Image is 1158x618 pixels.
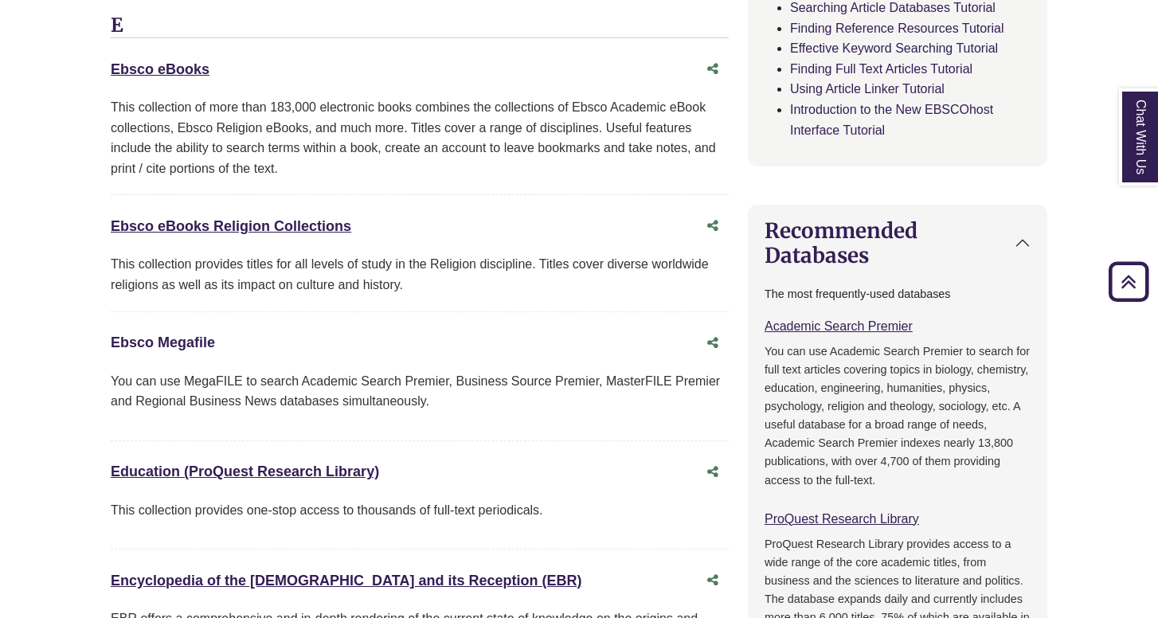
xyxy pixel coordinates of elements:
[111,500,729,521] p: This collection provides one-stop access to thousands of full-text periodicals.
[765,285,1031,303] p: The most frequently-used databases
[765,512,919,526] a: ProQuest Research Library
[697,565,729,596] button: Share this database
[111,97,729,178] div: This collection of more than 183,000 electronic books combines the collections of Ebsco Academic ...
[111,463,379,479] a: Education (ProQuest Research Library)
[111,573,581,589] a: Encyclopedia of the [DEMOGRAPHIC_DATA] and its Reception (EBR)
[697,211,729,241] button: Share this database
[790,1,996,14] a: Searching Article Databases Tutorial
[790,41,998,55] a: Effective Keyword Searching Tutorial
[111,14,729,38] h3: E
[111,218,351,234] a: Ebsco eBooks Religion Collections
[111,61,209,77] a: Ebsco eBooks
[697,457,729,487] button: Share this database
[790,22,1004,35] a: Finding Reference Resources Tutorial
[765,319,913,333] a: Academic Search Premier
[790,103,993,137] a: Introduction to the New EBSCOhost Interface Tutorial
[790,82,945,96] a: Using Article Linker Tutorial
[111,371,729,412] p: You can use MegaFILE to search Academic Search Premier, Business Source Premier, MasterFILE Premi...
[111,334,215,350] a: Ebsco Megafile
[111,254,729,295] div: This collection provides titles for all levels of study in the Religion discipline. Titles cover ...
[1103,271,1154,292] a: Back to Top
[697,328,729,358] button: Share this database
[765,342,1031,489] p: You can use Academic Search Premier to search for full text articles covering topics in biology, ...
[697,54,729,84] button: Share this database
[790,62,972,76] a: Finding Full Text Articles Tutorial
[749,205,1047,280] button: Recommended Databases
